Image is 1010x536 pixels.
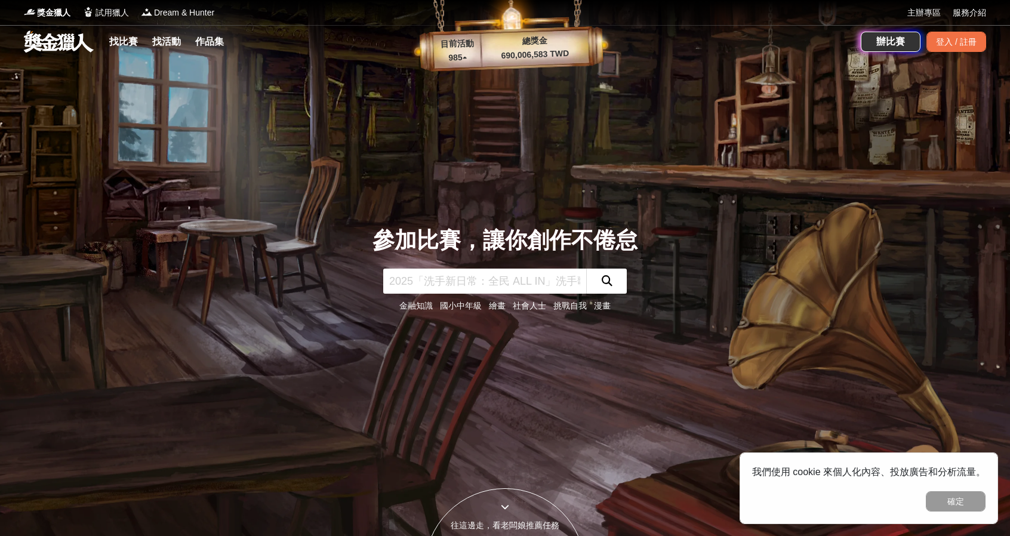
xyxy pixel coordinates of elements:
p: 總獎金 [481,33,589,49]
a: 辦比賽 [861,32,920,52]
a: 作品集 [190,33,229,50]
div: 參加比賽，讓你創作不倦怠 [372,224,638,257]
img: Logo [82,6,94,18]
span: 我們使用 cookie 來個人化內容、投放廣告和分析流量。 [752,467,986,477]
a: 漫畫 [594,301,611,310]
a: 挑戰自我 [553,301,587,310]
div: 登入 / 註冊 [926,32,986,52]
input: 2025「洗手新日常：全民 ALL IN」洗手歌全台徵選 [383,269,586,294]
p: 690,006,583 TWD [481,47,589,63]
a: LogoDream & Hunter [141,7,214,19]
img: Logo [141,6,153,18]
p: 985 ▴ [433,51,482,65]
a: 社會人士 [513,301,546,310]
button: 確定 [926,491,986,512]
p: 目前活動 [433,37,481,51]
a: Logo獎金獵人 [24,7,70,19]
a: Logo試用獵人 [82,7,129,19]
span: 試用獵人 [96,7,129,19]
span: 獎金獵人 [37,7,70,19]
a: 主辦專區 [907,7,941,19]
a: 服務介紹 [953,7,986,19]
a: 找活動 [147,33,186,50]
img: Logo [24,6,36,18]
a: 繪畫 [489,301,506,310]
a: 金融知識 [399,301,433,310]
div: 往這邊走，看老闆娘推薦任務 [425,519,585,532]
a: 國小中年級 [440,301,482,310]
a: 找比賽 [104,33,143,50]
span: Dream & Hunter [154,7,214,19]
